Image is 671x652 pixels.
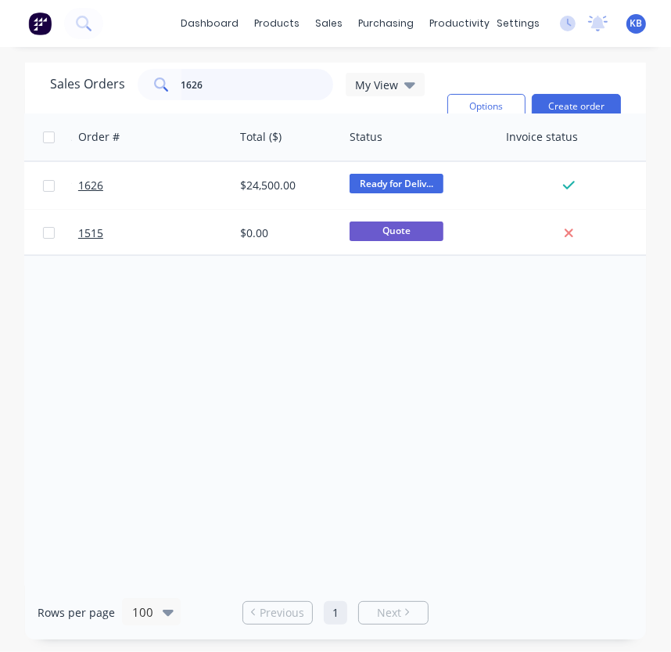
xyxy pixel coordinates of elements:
[260,605,304,621] span: Previous
[241,225,333,241] div: $0.00
[308,12,351,35] div: sales
[532,94,621,119] button: Create order
[78,210,172,257] a: 1515
[236,601,435,625] ul: Pagination
[174,12,247,35] a: dashboard
[447,94,526,119] button: Options
[351,12,422,35] div: purchasing
[28,12,52,35] img: Factory
[350,129,382,145] div: Status
[489,12,547,35] div: settings
[247,12,308,35] div: products
[50,77,125,92] h1: Sales Orders
[78,129,120,145] div: Order #
[78,225,103,241] span: 1515
[359,605,428,621] a: Next page
[422,12,498,35] div: productivity
[350,174,443,193] span: Ready for Deliv...
[38,605,115,621] span: Rows per page
[181,69,334,100] input: Search...
[243,605,312,621] a: Previous page
[506,129,578,145] div: Invoice status
[78,162,172,209] a: 1626
[241,178,333,193] div: $24,500.00
[240,129,282,145] div: Total ($)
[630,16,643,31] span: KB
[78,178,103,193] span: 1626
[377,605,401,621] span: Next
[324,601,347,625] a: Page 1 is your current page
[355,77,398,93] span: My View
[350,222,443,241] span: Quote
